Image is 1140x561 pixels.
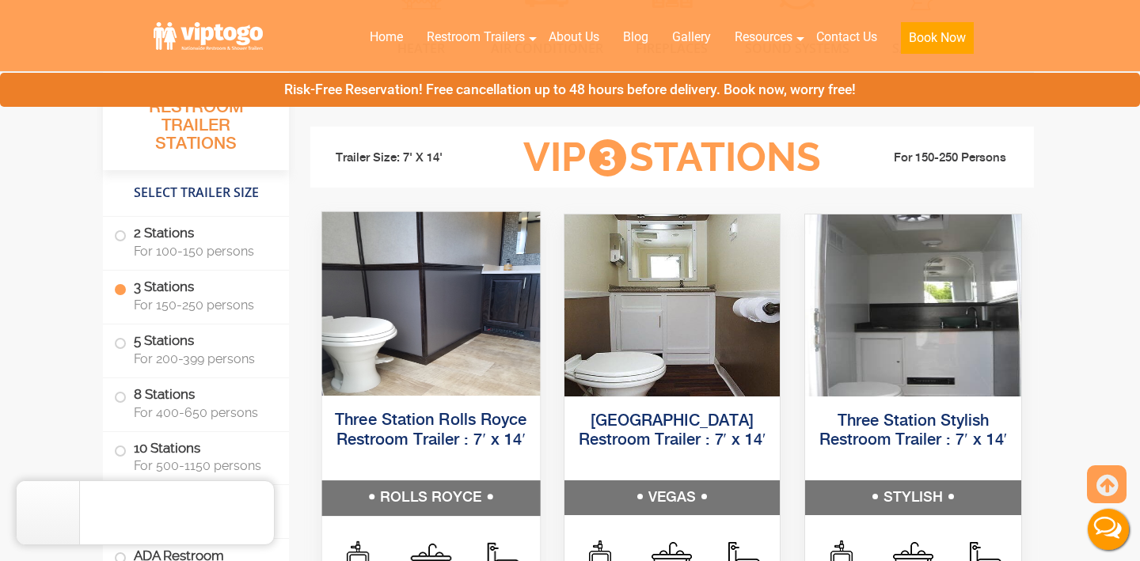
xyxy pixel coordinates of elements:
[114,432,278,481] label: 10 Stations
[114,217,278,266] label: 2 Stations
[819,413,1007,449] a: Three Station Stylish Restroom Trailer : 7′ x 14′
[134,405,270,420] span: For 400-650 persons
[537,20,611,55] a: About Us
[103,178,289,208] h4: Select Trailer Size
[415,20,537,55] a: Restroom Trailers
[114,378,278,427] label: 8 Stations
[805,480,1021,515] h5: STYLISH
[321,135,499,182] li: Trailer Size: 7' X 14'
[114,324,278,373] label: 5 Stations
[358,20,415,55] a: Home
[322,211,540,395] img: Side view of three station restroom trailer with three separate doors with signs
[901,22,974,54] button: Book Now
[335,412,526,448] a: Three Station Rolls Royce Restroom Trailer : 7′ x 14′
[499,136,845,180] h3: VIP Stations
[564,480,781,515] h5: VEGAS
[845,149,1023,168] li: For 150-250 Persons
[114,271,278,320] label: 3 Stations
[579,413,766,449] a: [GEOGRAPHIC_DATA] Restroom Trailer : 7′ x 14′
[804,20,889,55] a: Contact Us
[889,20,986,63] a: Book Now
[564,214,781,396] img: Side view of three station restroom trailer with three separate doors with signs
[134,244,270,259] span: For 100-150 persons
[134,351,270,366] span: For 200-399 persons
[660,20,723,55] a: Gallery
[723,20,804,55] a: Resources
[589,139,626,176] span: 3
[103,75,289,170] h3: All Portable Restroom Trailer Stations
[322,480,540,515] h5: ROLLS ROYCE
[134,298,270,313] span: For 150-250 persons
[611,20,660,55] a: Blog
[805,214,1021,396] img: Side view of three station restroom trailer with three separate doors with signs
[134,458,270,473] span: For 500-1150 persons
[1077,498,1140,561] button: Live Chat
